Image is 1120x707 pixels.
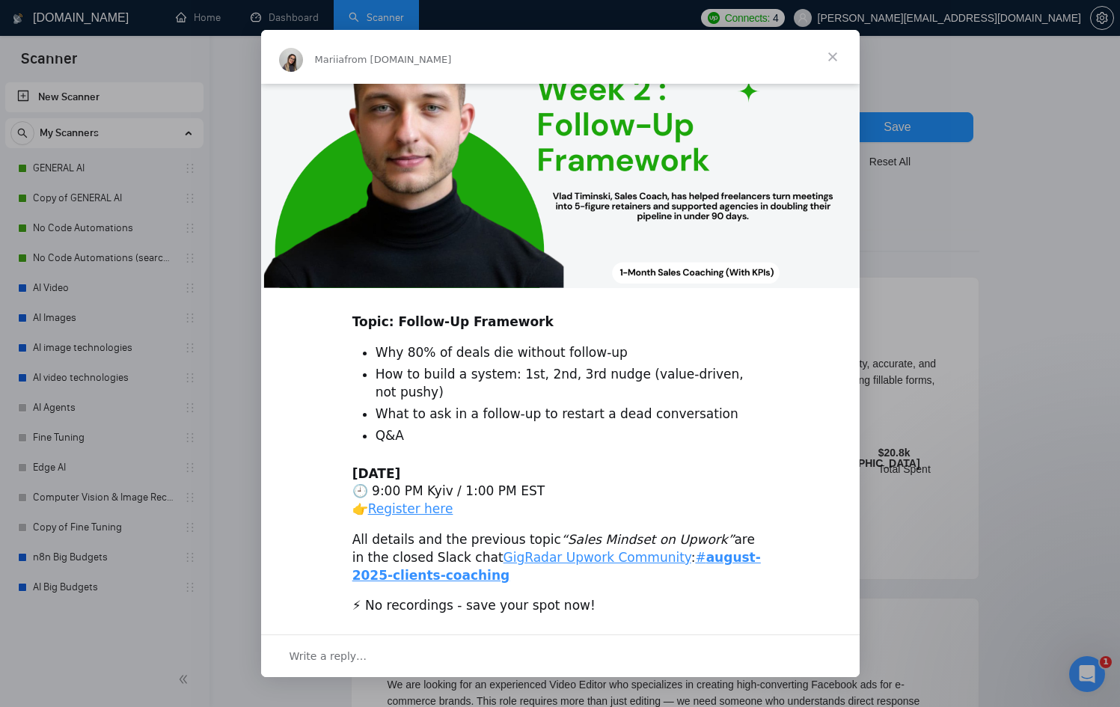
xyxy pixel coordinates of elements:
[352,314,554,329] b: Topic: Follow-Up Framework
[352,465,768,518] div: 🕘 9:00 PM Kyiv / 1:00 PM EST 👉
[376,366,768,402] li: How to build a system: 1st, 2nd, 3rd nudge (value-driven, not pushy)
[261,634,860,677] div: Open conversation and reply
[352,531,768,584] div: All details and the previous topic are in the closed Slack chat :
[315,54,345,65] span: Mariia
[352,597,768,615] div: ⚡ No recordings - save your spot now!
[504,550,691,565] a: GigRadar Upwork Community
[279,48,303,72] img: Profile image for Mariia
[368,501,453,516] a: Register here
[352,550,761,583] b: august-2025-clients-coaching
[352,550,761,583] a: #august-2025-clients-coaching
[806,30,860,84] span: Close
[290,646,367,666] span: Write a reply…
[344,54,451,65] span: from [DOMAIN_NAME]
[376,427,768,445] li: Q&A
[376,344,768,362] li: Why 80% of deals die without follow-up
[376,405,768,423] li: What to ask in a follow-up to restart a dead conversation
[561,532,735,547] i: “Sales Mindset on Upwork”
[352,466,401,481] b: [DATE]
